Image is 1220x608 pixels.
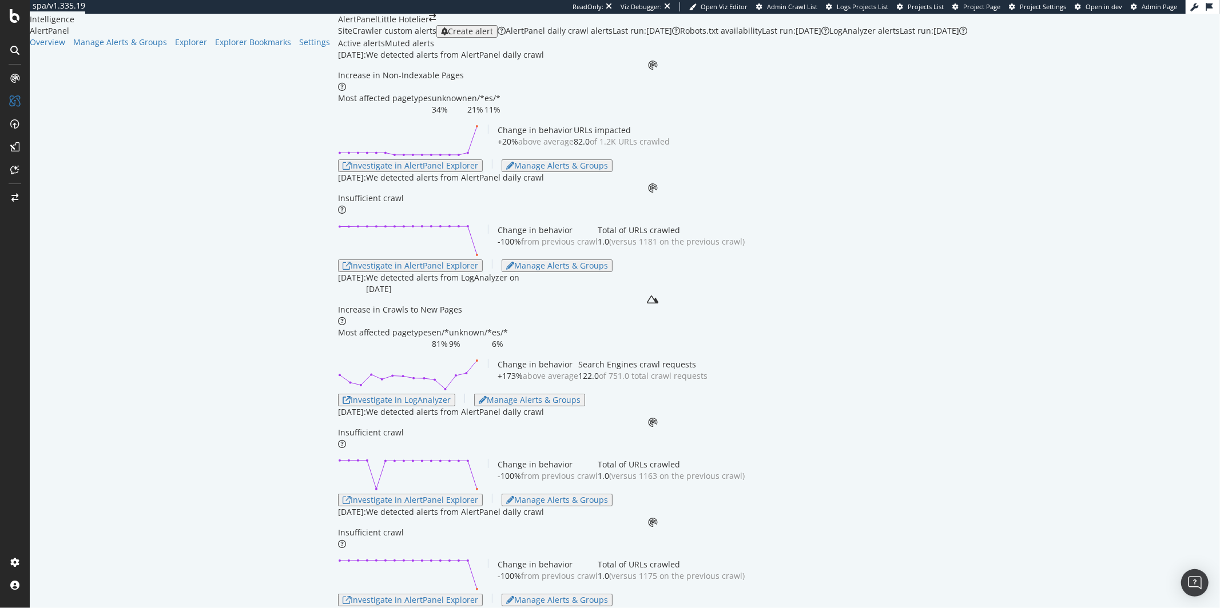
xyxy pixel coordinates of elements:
[518,136,574,147] div: above average
[30,25,338,37] div: AlertPanel
[578,370,599,382] div: 122.0
[474,394,585,406] button: Manage Alerts & Groups
[523,370,578,382] div: above average
[343,261,478,270] div: Investigate in AlertPanel Explorer
[498,459,598,470] div: Change in behavior
[498,236,521,247] div: -100%
[30,37,65,48] a: Overview
[837,2,888,11] span: Logs Projects List
[952,2,1000,11] a: Project Page
[1181,569,1209,597] div: Open Intercom Messenger
[343,161,478,170] div: Investigate in AlertPanel Explorer
[338,394,455,406] button: Investigate in LogAnalyzer
[502,594,613,605] a: Manage Alerts & Groups
[498,470,521,482] div: -100%
[1009,2,1066,11] a: Project Settings
[506,25,613,38] div: AlertPanel daily crawl alerts
[574,125,670,136] div: URLs impacted
[573,2,603,11] div: ReadOnly:
[429,14,436,22] div: arrow-right-arrow-left
[701,2,748,11] span: Open Viz Editor
[385,38,434,49] div: Muted alerts
[609,570,745,582] div: (versus 1175 on the previous crawl)
[338,25,436,37] div: SiteCrawler custom alerts
[1142,2,1177,11] span: Admin Page
[897,2,944,11] a: Projects List
[502,160,613,171] a: Manage Alerts & Groups
[432,93,467,115] div: 34%
[338,260,483,271] a: Investigate in AlertPanel Explorer
[599,370,708,382] div: of 751.0 total crawl requests
[578,359,708,370] div: Search Engines crawl requests
[215,37,291,48] a: Explorer Bookmarks
[474,394,585,405] a: Manage Alerts & Groups
[498,559,598,570] div: Change in behavior
[521,236,598,247] div: from previous crawl
[908,2,944,11] span: Projects List
[338,427,404,438] div: Insufficient crawl
[498,370,523,382] div: +173%
[1131,2,1177,11] a: Admin Page
[621,2,662,11] div: Viz Debugger:
[498,570,521,582] div: -100%
[338,93,432,115] div: Most affected pagetypes
[506,595,608,605] div: Manage Alerts & Groups
[1075,2,1122,11] a: Open in dev
[502,259,613,272] button: Manage Alerts & Groups
[521,570,598,582] div: from previous crawl
[900,25,959,37] div: Last run: [DATE]
[598,459,745,470] div: Total of URLs crawled
[598,225,745,236] div: Total of URLs crawled
[343,595,478,605] div: Investigate in AlertPanel Explorer
[377,14,429,25] div: Little Hotelier
[448,27,493,36] div: Create alert
[613,25,672,37] div: Last run: [DATE]
[366,172,544,183] div: We detected alerts from AlertPanel daily crawl
[338,38,385,49] div: Active alerts
[609,236,745,247] div: (versus 1181 on the previous crawl)
[498,359,578,370] div: Change in behavior
[756,2,817,11] a: Admin Crawl List
[502,494,613,506] button: Manage Alerts & Groups
[506,161,608,170] div: Manage Alerts & Groups
[366,272,519,295] div: We detected alerts from LogAnalyzer on
[343,395,451,405] div: Investigate in LogAnalyzer
[479,395,581,405] div: Manage Alerts & Groups
[590,136,670,147] div: of 1.2K URLs crawled
[366,506,544,518] div: We detected alerts from AlertPanel daily crawl
[598,559,745,570] div: Total of URLs crawled
[338,49,366,61] div: [DATE]:
[338,494,483,506] button: Investigate in AlertPanel Explorer
[826,2,888,11] a: Logs Projects List
[574,136,590,147] div: 82.0
[175,37,207,48] a: Explorer
[299,37,330,48] a: Settings
[73,37,167,48] a: Manage Alerts & Groups
[502,594,613,606] button: Manage Alerts & Groups
[30,14,338,25] div: Intelligence
[502,260,613,271] a: Manage Alerts & Groups
[338,70,500,81] div: Increase in Non-Indexable Pages
[689,2,748,11] a: Open Viz Editor
[492,327,508,350] div: 6%
[432,93,467,104] div: unknown
[680,25,762,38] div: Robots.txt availability
[338,406,366,418] div: [DATE]:
[598,570,609,582] div: 1.0
[338,594,483,605] a: Investigate in AlertPanel Explorer
[506,495,608,505] div: Manage Alerts & Groups
[338,272,366,295] div: [DATE]:
[436,25,498,38] button: Create alert
[521,470,598,482] div: from previous crawl
[506,261,608,270] div: Manage Alerts & Groups
[767,2,817,11] span: Admin Crawl List
[467,93,484,115] div: 21%
[338,160,483,171] a: Investigate in AlertPanel Explorer
[502,494,613,505] a: Manage Alerts & Groups
[609,470,745,482] div: (versus 1163 on the previous crawl)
